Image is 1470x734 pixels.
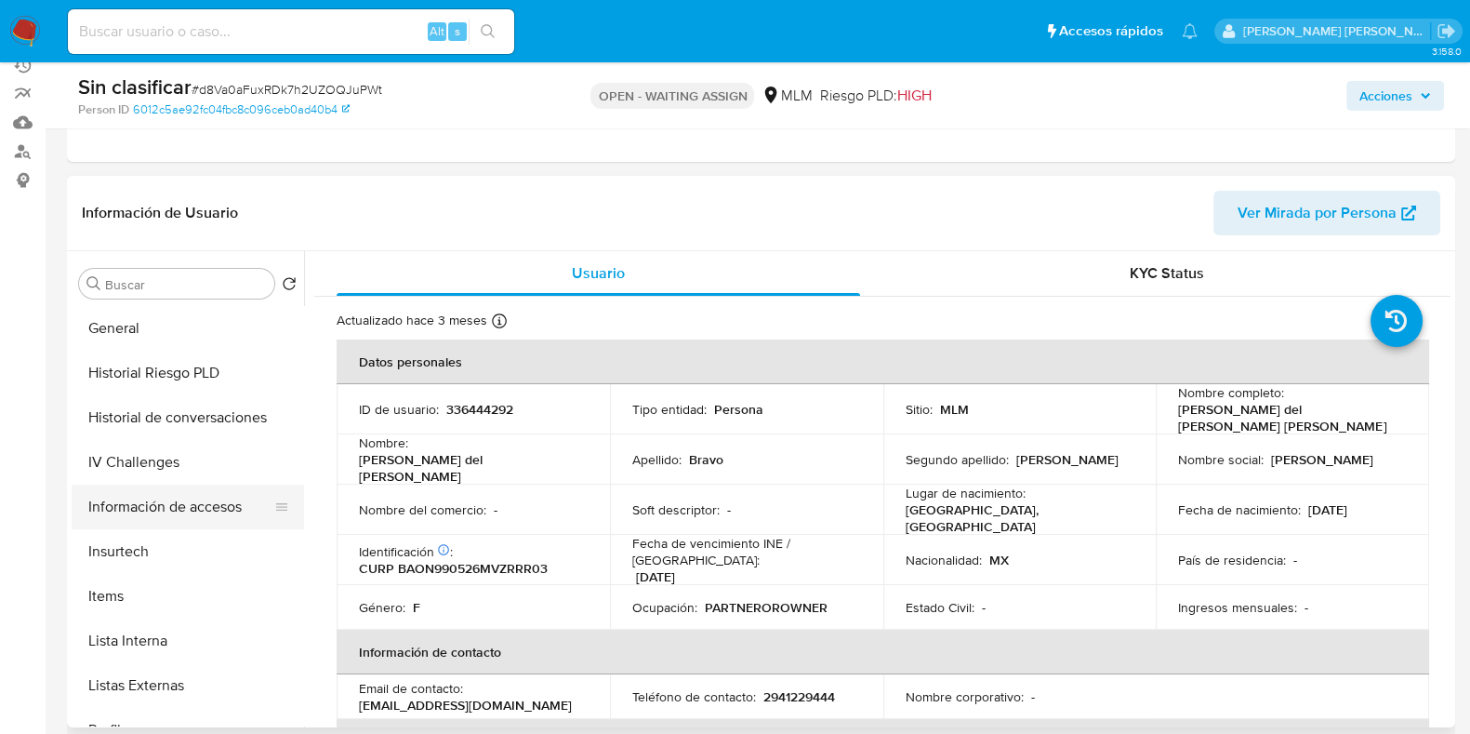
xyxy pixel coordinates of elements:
[636,568,675,585] p: [DATE]
[632,401,707,418] p: Tipo entidad :
[494,501,497,518] p: -
[359,543,453,560] p: Identificación :
[78,72,192,101] b: Sin clasificar
[819,86,931,106] span: Riesgo PLD:
[282,276,297,297] button: Volver al orden por defecto
[1243,22,1431,40] p: daniela.lagunesrodriguez@mercadolibre.com.mx
[940,401,969,418] p: MLM
[86,276,101,291] button: Buscar
[430,22,444,40] span: Alt
[906,599,974,616] p: Estado Civil :
[1016,451,1119,468] p: [PERSON_NAME]
[1308,501,1347,518] p: [DATE]
[1346,81,1444,111] button: Acciones
[68,20,514,44] input: Buscar usuario o caso...
[72,574,304,619] button: Items
[469,19,507,45] button: search-icon
[337,312,487,329] p: Actualizado hace 3 meses
[689,451,723,468] p: Bravo
[359,434,408,451] p: Nombre :
[1178,501,1301,518] p: Fecha de nacimiento :
[906,688,1024,705] p: Nombre corporativo :
[1178,599,1297,616] p: Ingresos mensuales :
[1130,262,1204,284] span: KYC Status
[446,401,513,418] p: 336444292
[72,395,304,440] button: Historial de conversaciones
[906,501,1127,535] p: [GEOGRAPHIC_DATA], [GEOGRAPHIC_DATA]
[906,451,1009,468] p: Segundo apellido :
[72,440,304,485] button: IV Challenges
[1182,23,1198,39] a: Notificaciones
[1437,21,1456,41] a: Salir
[359,599,405,616] p: Género :
[105,276,267,293] input: Buscar
[1031,688,1035,705] p: -
[359,560,548,577] p: CURP BAON990526MVZRRR03
[72,306,304,351] button: General
[133,101,350,118] a: 6012c5ae92fc04fbc8c096ceb0ad40b4
[1271,451,1373,468] p: [PERSON_NAME]
[714,401,763,418] p: Persona
[982,599,986,616] p: -
[359,697,572,714] p: [EMAIL_ADDRESS][DOMAIN_NAME]
[989,552,1009,568] p: MX
[78,101,129,118] b: Person ID
[72,529,304,574] button: Insurtech
[632,688,756,705] p: Teléfono de contacto :
[359,451,580,485] p: [PERSON_NAME] del [PERSON_NAME]
[906,552,982,568] p: Nacionalidad :
[632,599,697,616] p: Ocupación :
[192,80,382,99] span: # d8Va0aFuxRDk7h2UZOQJuPWt
[1293,552,1297,568] p: -
[1359,81,1412,111] span: Acciones
[1238,191,1397,235] span: Ver Mirada por Persona
[632,501,720,518] p: Soft descriptor :
[632,535,861,568] p: Fecha de vencimiento INE / [GEOGRAPHIC_DATA] :
[413,599,420,616] p: F
[82,204,238,222] h1: Información de Usuario
[1059,21,1163,41] span: Accesos rápidos
[72,351,304,395] button: Historial Riesgo PLD
[1304,599,1308,616] p: -
[906,401,933,418] p: Sitio :
[705,599,828,616] p: PARTNEROROWNER
[359,501,486,518] p: Nombre del comercio :
[590,83,754,109] p: OPEN - WAITING ASSIGN
[1178,384,1284,401] p: Nombre completo :
[1178,401,1399,434] p: [PERSON_NAME] del [PERSON_NAME] [PERSON_NAME]
[572,262,625,284] span: Usuario
[72,663,304,708] button: Listas Externas
[72,619,304,663] button: Lista Interna
[763,688,835,705] p: 2941229444
[1431,44,1461,59] span: 3.158.0
[359,401,439,418] p: ID de usuario :
[632,451,682,468] p: Apellido :
[455,22,460,40] span: s
[761,86,812,106] div: MLM
[1178,451,1264,468] p: Nombre social :
[1213,191,1440,235] button: Ver Mirada por Persona
[337,630,1429,674] th: Información de contacto
[906,485,1026,501] p: Lugar de nacimiento :
[896,85,931,106] span: HIGH
[727,501,731,518] p: -
[72,485,289,529] button: Información de accesos
[359,680,463,697] p: Email de contacto :
[1178,552,1286,568] p: País de residencia :
[337,340,1429,384] th: Datos personales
